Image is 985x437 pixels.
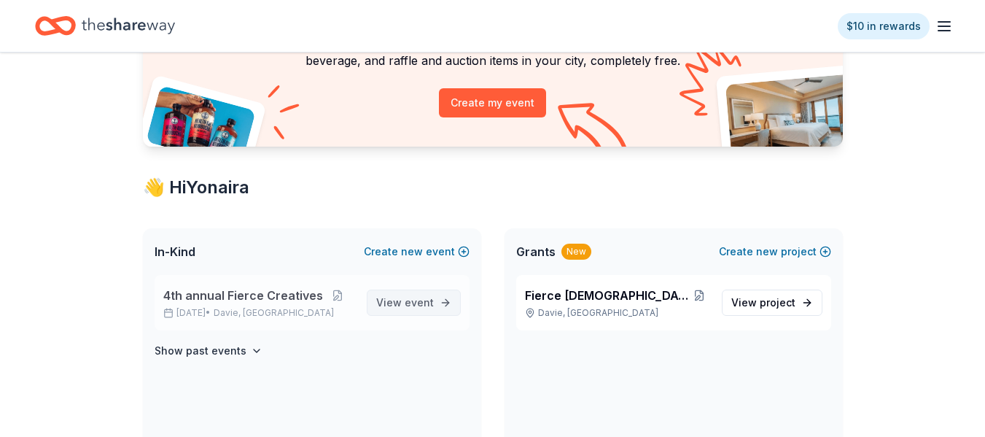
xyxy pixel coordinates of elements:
span: View [731,294,795,312]
span: Grants [516,243,556,260]
button: Show past events [155,342,262,360]
div: New [561,244,591,260]
a: View project [722,290,822,316]
a: View event [367,290,461,316]
span: In-Kind [155,243,195,260]
img: Curvy arrow [558,103,631,158]
span: Fierce [DEMOGRAPHIC_DATA] Nonprofit [525,287,690,304]
div: 👋 Hi Yonaira [143,176,843,199]
p: Davie, [GEOGRAPHIC_DATA] [525,307,710,319]
button: Create my event [439,88,546,117]
a: Home [35,9,175,43]
button: Createnewevent [364,243,470,260]
a: $10 in rewards [838,13,930,39]
span: new [756,243,778,260]
button: Createnewproject [719,243,831,260]
span: new [401,243,423,260]
span: 4th annual Fierce Creatives [163,287,323,304]
p: [DATE] • [163,307,355,319]
span: View [376,294,434,312]
span: project [760,296,795,309]
span: Davie, [GEOGRAPHIC_DATA] [214,307,334,319]
span: event [405,296,434,309]
h4: Show past events [155,342,246,360]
